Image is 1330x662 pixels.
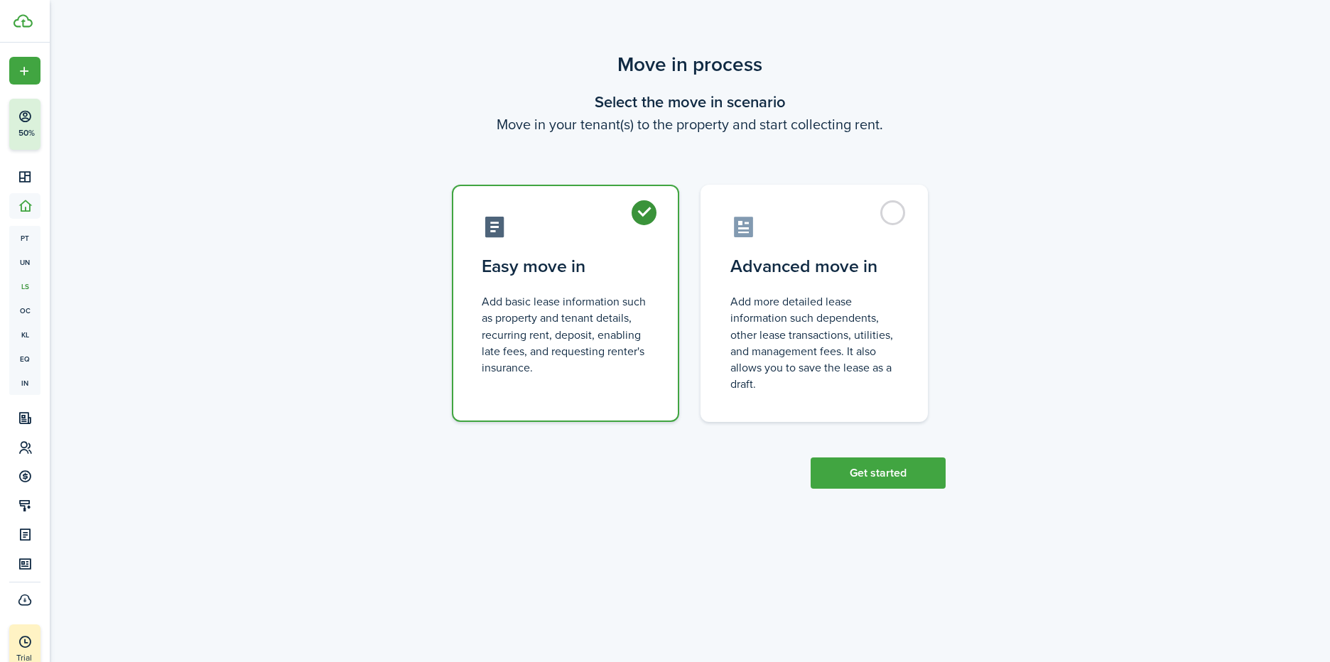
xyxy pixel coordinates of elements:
[482,254,649,279] control-radio-card-title: Easy move in
[9,99,127,150] button: 50%
[434,90,946,114] wizard-step-header-title: Select the move in scenario
[434,50,946,80] scenario-title: Move in process
[730,293,898,392] control-radio-card-description: Add more detailed lease information such dependents, other lease transactions, utilities, and man...
[434,114,946,135] wizard-step-header-description: Move in your tenant(s) to the property and start collecting rent.
[13,14,33,28] img: TenantCloud
[9,347,40,371] a: eq
[9,371,40,395] a: in
[9,226,40,250] a: pt
[811,457,946,489] button: Get started
[9,57,40,85] button: Open menu
[9,274,40,298] a: ls
[482,293,649,376] control-radio-card-description: Add basic lease information such as property and tenant details, recurring rent, deposit, enablin...
[9,322,40,347] a: kl
[9,298,40,322] a: oc
[18,127,36,139] p: 50%
[9,250,40,274] a: un
[730,254,898,279] control-radio-card-title: Advanced move in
